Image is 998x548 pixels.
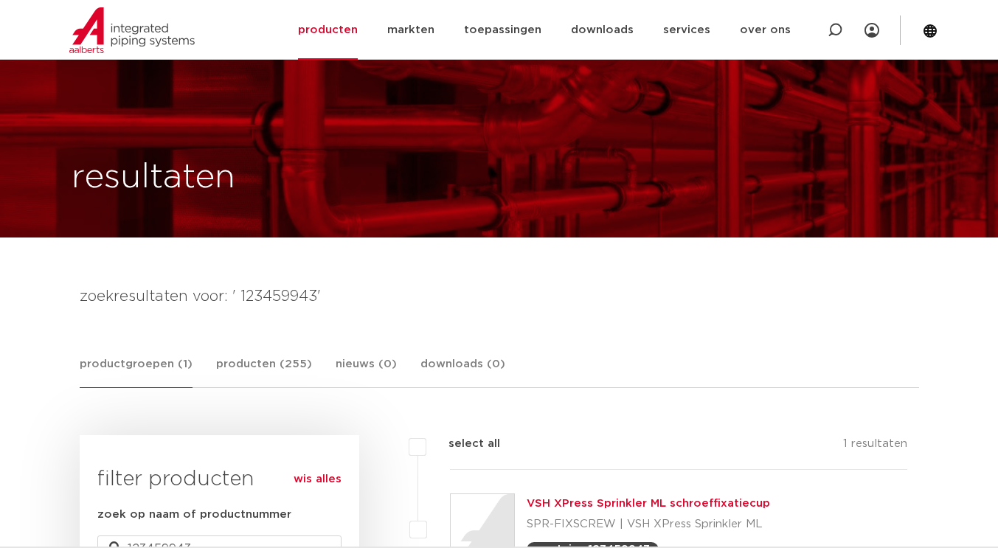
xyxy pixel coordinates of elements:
p: 1 resultaten [843,435,907,458]
label: zoek op naam of productnummer [97,506,291,524]
a: wis alles [294,471,342,488]
h1: resultaten [72,154,235,201]
a: nieuws (0) [336,355,397,387]
label: select all [426,435,500,453]
a: downloads (0) [420,355,505,387]
a: VSH XPress Sprinkler ML schroeffixatiecup [527,498,770,509]
a: productgroepen (1) [80,355,193,388]
h3: filter producten [97,465,342,494]
p: SPR-FIXSCREW | VSH XPress Sprinkler ML [527,513,770,536]
a: producten (255) [216,355,312,387]
h4: zoekresultaten voor: ' 123459943' [80,285,919,308]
